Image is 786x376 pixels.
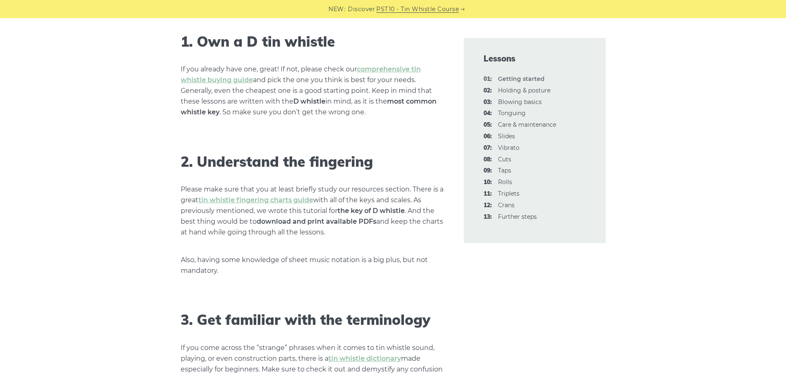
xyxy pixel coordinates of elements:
[328,5,345,14] span: NEW:
[484,177,492,187] span: 10:
[498,156,511,163] a: 08:Cuts
[181,64,444,118] p: If you already have one, great! If not, please check our and pick the one you think is best for y...
[484,86,492,96] span: 02:
[498,213,537,220] a: 13:Further steps
[484,53,586,64] span: Lessons
[484,132,492,142] span: 06:
[498,75,545,83] strong: Getting started
[498,132,515,140] a: 06:Slides
[498,201,515,209] a: 12:Crans
[348,5,375,14] span: Discover
[338,207,405,215] strong: the key of D whistle
[484,201,492,210] span: 12:
[484,109,492,118] span: 04:
[498,121,556,128] a: 05:Care & maintenance
[484,166,492,176] span: 09:
[484,189,492,199] span: 11:
[484,74,492,84] span: 01:
[181,154,444,170] h2: 2. Understand the fingering
[498,167,511,174] a: 09:Taps
[181,312,444,329] h2: 3. Get familiar with the terminology
[181,33,444,50] h2: 1. Own a D tin whistle
[484,120,492,130] span: 05:
[498,87,550,94] a: 02:Holding & posture
[484,212,492,222] span: 13:
[498,98,542,106] a: 03:Blowing basics
[181,255,444,276] p: Also, having some knowledge of sheet music notation is a big plus, but not mandatory.
[181,184,444,238] p: Please make sure that you at least briefly study our resources section. There is a great with all...
[376,5,459,14] a: PST10 - Tin Whistle Course
[484,143,492,153] span: 07:
[257,218,376,225] strong: download and print available PDFs
[198,196,313,204] a: tin whistle fingering charts guide
[498,178,512,186] a: 10:Rolls
[484,155,492,165] span: 08:
[293,97,326,105] strong: D whistle
[498,190,519,197] a: 11:Triplets
[328,355,401,362] a: tin whistle dictionary
[498,109,526,117] a: 04:Tonguing
[484,97,492,107] span: 03:
[498,144,519,151] a: 07:Vibrato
